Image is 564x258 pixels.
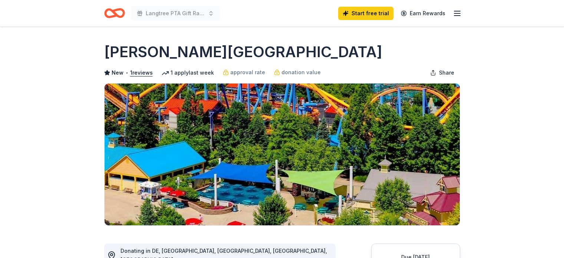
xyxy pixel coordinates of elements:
span: • [125,70,128,76]
button: Share [424,65,460,80]
button: Langtree PTA Gift Raffle [131,6,220,21]
h1: [PERSON_NAME][GEOGRAPHIC_DATA] [104,42,382,62]
a: approval rate [223,68,265,77]
div: 1 apply last week [162,68,214,77]
span: approval rate [230,68,265,77]
button: 1reviews [130,68,153,77]
span: donation value [281,68,321,77]
img: Image for Dorney Park & Wildwater Kingdom [105,84,460,225]
a: donation value [274,68,321,77]
a: Start free trial [338,7,393,20]
a: Earn Rewards [396,7,450,20]
span: Share [439,68,454,77]
span: New [112,68,123,77]
span: Langtree PTA Gift Raffle [146,9,205,18]
a: Home [104,4,125,22]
